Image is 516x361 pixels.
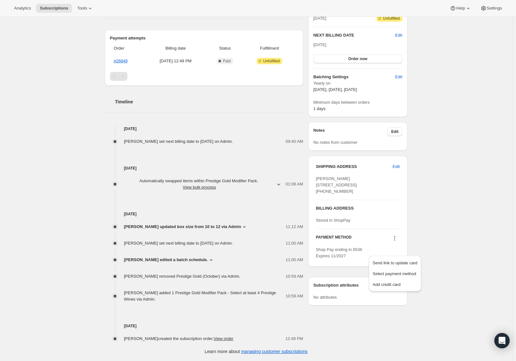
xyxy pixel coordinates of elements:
[124,257,208,263] span: [PERSON_NAME] edited a batch schedule.
[313,74,395,80] h6: Batching Settings
[286,181,303,187] span: 01:08 AM
[124,336,233,341] span: [PERSON_NAME] created the subscription order.
[286,293,303,299] span: 10:59 AM
[124,257,214,263] button: [PERSON_NAME] edited a batch schedule.
[313,87,357,92] span: [DATE], [DATE], [DATE]
[146,45,205,52] span: Billing date
[77,6,87,11] span: Tools
[391,72,406,82] button: Edit
[313,15,326,22] span: [DATE]
[348,56,367,61] span: Order now
[124,274,240,279] span: [PERSON_NAME] removed Prestige Gold (October) via Admin.
[110,72,298,81] nav: Pagination
[14,6,31,11] span: Analytics
[73,4,97,13] button: Tools
[313,42,326,47] span: [DATE]
[313,295,337,300] span: No attributes
[209,45,241,52] span: Status
[316,218,350,223] span: Stored in ShopPay
[393,163,400,170] span: Edit
[263,59,280,64] span: Unfulfilled
[286,257,303,263] span: 11:00 AM
[105,165,303,171] h4: [DATE]
[373,282,400,287] span: Add credit card
[115,99,303,105] h2: Timeline
[214,336,233,341] a: View order
[223,59,231,64] span: Paid
[110,41,144,55] th: Order
[313,32,395,38] h2: NEXT BILLING DATE
[446,4,475,13] button: Help
[371,268,419,279] button: Select payment method
[286,273,303,280] span: 10:59 AM
[316,176,357,194] span: [PERSON_NAME] [STREET_ADDRESS] [PHONE_NUMBER]
[383,16,400,21] span: Unfulfilled
[373,271,416,276] span: Select payment method
[456,6,465,11] span: Help
[110,35,298,41] h2: Payment attempts
[286,224,303,230] span: 11:12 AM
[286,240,303,246] span: 11:00 AM
[105,211,303,217] h4: [DATE]
[205,348,308,355] p: Learn more about
[124,224,241,230] span: [PERSON_NAME] updated box size from 10 to 12 via Admin
[494,333,510,348] div: Open Intercom Messenger
[316,163,393,170] h3: SHIPPING ADDRESS
[313,106,326,111] span: 1 days
[124,178,275,191] span: Automatically swapped items within Prestige Gold Modifier Pack .
[313,54,402,63] button: Order now
[36,4,72,13] button: Subscriptions
[313,80,402,87] span: Yearly on
[391,129,398,134] span: Edit
[114,59,127,63] a: #26849
[120,176,286,192] button: Automatically swapped items within Prestige Gold Modifier Pack. View bulk process
[10,4,35,13] button: Analytics
[105,126,303,132] h4: [DATE]
[387,127,402,136] button: Edit
[124,290,276,302] span: [PERSON_NAME] added 1 Prestige Gold Modifier Pack - Select at least 4 Prestige Wines via Admin.
[286,138,303,145] span: 09:40 AM
[241,349,308,354] a: managing customer subscriptions
[313,99,402,106] span: Minimum days between orders
[316,205,400,212] h3: BILLING ADDRESS
[395,74,402,80] span: Edit
[389,162,404,172] button: Edit
[124,224,247,230] button: [PERSON_NAME] updated box size from 10 to 12 via Admin
[105,323,303,329] h4: [DATE]
[316,235,352,243] h3: PAYMENT METHOD
[183,185,216,190] button: View bulk process
[371,258,419,268] button: Send link to update card
[285,336,303,342] span: 12:49 PM
[40,6,68,11] span: Subscriptions
[316,247,362,258] span: Shop Pay ending in 6536 Expires 11/2027
[477,4,506,13] button: Settings
[245,45,294,52] span: Fulfillment
[124,139,233,144] span: [PERSON_NAME] set next billing date to [DATE] on Admin.
[124,241,233,246] span: [PERSON_NAME] set next billing date to [DATE] on Admin.
[313,127,388,136] h3: Notes
[487,6,502,11] span: Settings
[395,32,402,38] button: Edit
[146,58,205,64] span: [DATE] · 12:49 PM
[373,260,417,265] span: Send link to update card
[313,140,358,145] span: No notes from customer
[371,279,419,289] button: Add credit card
[313,282,388,291] h3: Subscription attributes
